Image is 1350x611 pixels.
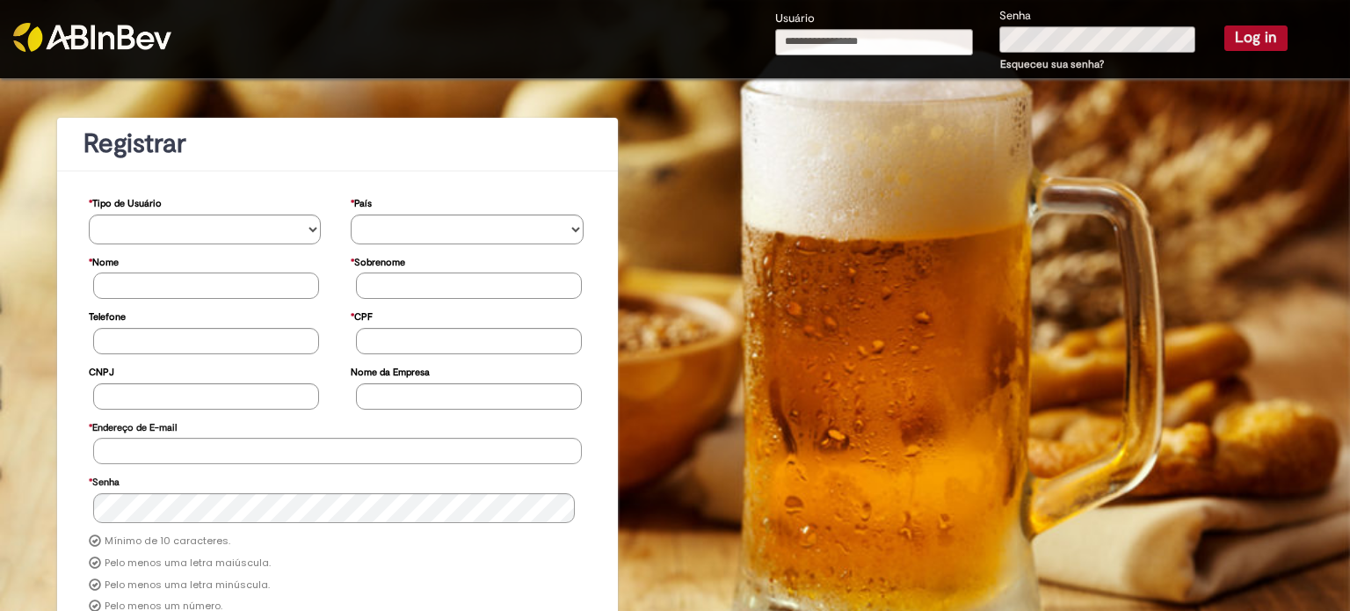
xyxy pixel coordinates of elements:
button: Log in [1224,25,1288,50]
label: Nome [89,248,119,273]
label: Endereço de E-mail [89,413,177,439]
label: Sobrenome [351,248,405,273]
label: Pelo menos uma letra maiúscula. [105,556,271,571]
label: Tipo de Usuário [89,189,162,215]
label: Senha [89,468,120,493]
label: País [351,189,372,215]
label: Usuário [775,11,815,27]
label: Telefone [89,302,126,328]
img: ABInbev-white.png [13,23,171,52]
label: Nome da Empresa [351,358,430,383]
h1: Registrar [83,129,592,158]
label: CPF [351,302,373,328]
label: Senha [999,8,1031,25]
a: Esqueceu sua senha? [1000,57,1104,71]
label: CNPJ [89,358,114,383]
label: Pelo menos uma letra minúscula. [105,578,270,593]
label: Mínimo de 10 caracteres. [105,535,230,549]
